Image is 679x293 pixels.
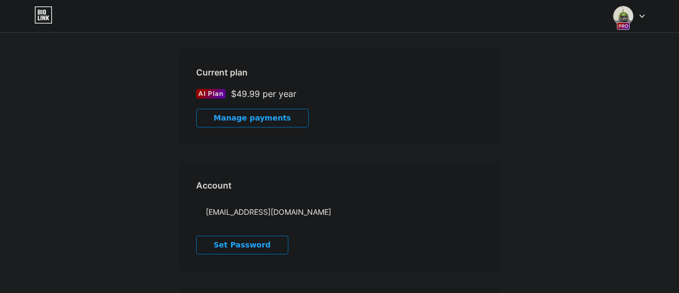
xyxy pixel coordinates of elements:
[196,109,309,127] button: Manage payments
[613,6,633,26] img: Dat Nguyen
[231,87,296,100] div: $49.99 per year
[198,89,223,99] span: AI Plan
[196,66,483,79] div: Current plan
[196,179,483,192] div: Account
[214,241,271,250] span: Set Password
[214,114,291,123] span: Manage payments
[196,236,289,254] button: Set Password
[197,201,483,222] input: Email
